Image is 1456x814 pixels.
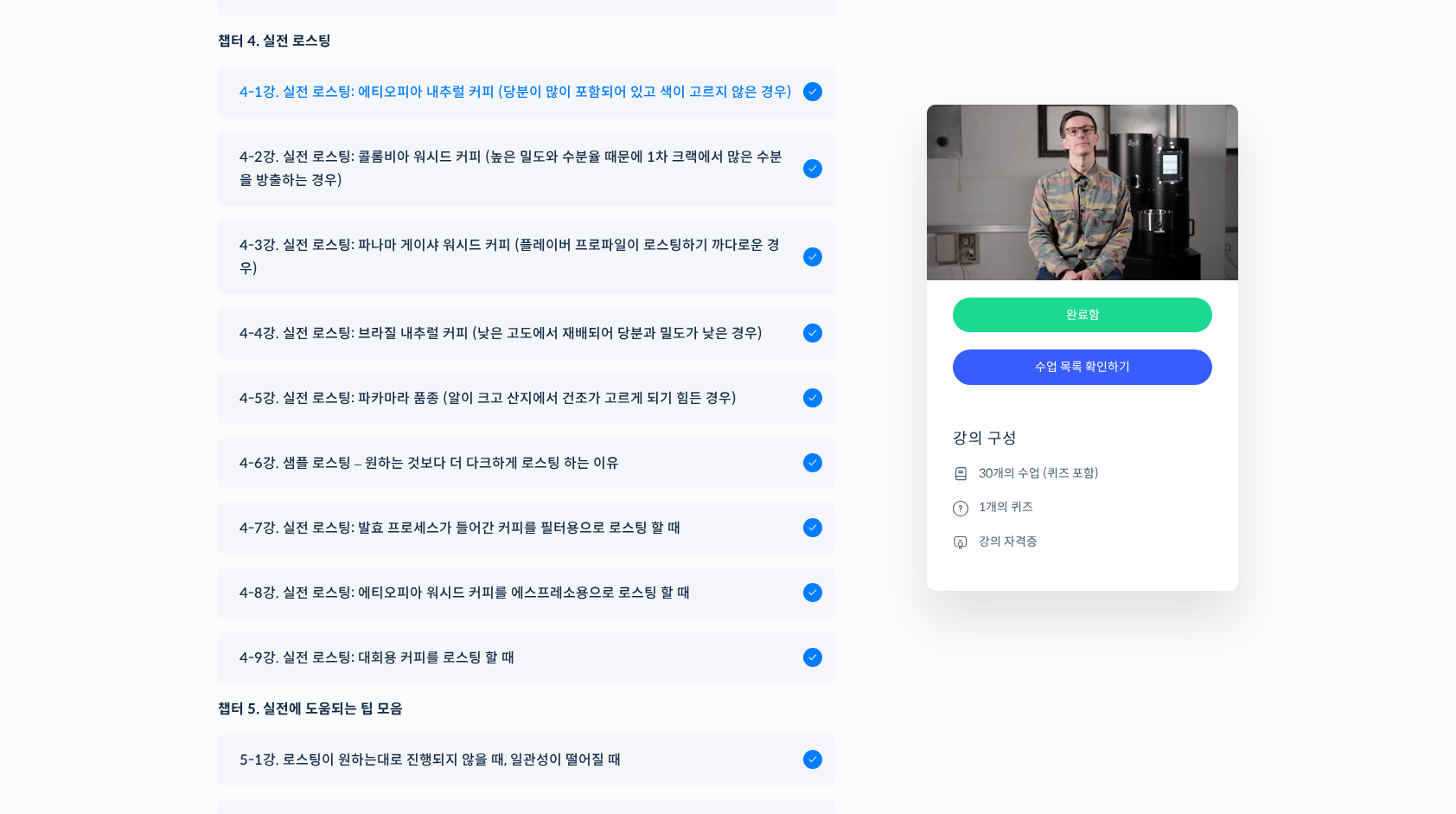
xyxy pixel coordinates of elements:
[239,80,792,104] span: 4-1강. 실전 로스팅: 에티오피아 내추럴 커피 (당분이 많이 포함되어 있고 색이 고르지 않은 경우)
[239,145,795,192] span: 4-2강. 실전 로스팅: 콜롬비아 워시드 커피 (높은 밀도와 수분율 때문에 1차 크랙에서 많은 수분을 방출하는 경우)
[239,234,795,280] span: 4-3강. 실전 로스팅: 파나마 게이샤 워시드 커피 (플레이버 프로파일이 로스팅하기 까다로운 경우)
[223,548,332,592] a: 설정
[231,387,822,410] a: 4-5강. 실전 로스팅: 파카마라 품종 (알이 크고 산지에서 건조가 고르게 되기 힘든 경우)
[231,646,822,670] a: 4-9강. 실전 로스팅: 대회용 커피를 로스팅 할 때
[239,387,737,410] span: 4-5강. 실전 로스팅: 파카마라 품종 (알이 크고 산지에서 건조가 고르게 되기 힘든 경우)
[231,748,822,772] a: 5-1강. 로스팅이 원하는대로 진행되지 않을 때, 일관성이 떨어질 때
[231,322,822,345] a: 4-4강. 실전 로스팅: 브라질 내추럴 커피 (낮은 고도에서 재배되어 당분과 밀도가 낮은 경우)
[231,234,822,280] a: 4-3강. 실전 로스팅: 파나마 게이샤 워시드 커피 (플레이버 프로파일이 로스팅하기 까다로운 경우)
[158,575,179,589] span: 대화
[953,531,1212,552] li: 강의 자격증
[114,548,223,592] a: 대화
[5,548,114,592] a: 홈
[231,452,822,475] a: 4-6강. 샘플 로스팅 – 원하는 것보다 더 다크하게 로스팅 하는 이유
[239,516,680,540] span: 4-7강. 실전 로스팅: 발효 프로세스가 들어간 커피를 필터용으로 로스팅 할 때
[218,697,835,721] div: 챕터 5. 실전에 도움되는 팁 모음
[953,349,1212,385] a: 수업 목록 확인하기
[54,574,65,588] span: 홈
[239,322,763,345] span: 4-4강. 실전 로스팅: 브라질 내추럴 커피 (낮은 고도에서 재배되어 당분과 밀도가 낮은 경우)
[239,646,514,670] span: 4-9강. 실전 로스팅: 대회용 커피를 로스팅 할 때
[231,145,822,192] a: 4-2강. 실전 로스팅: 콜롬비아 워시드 커피 (높은 밀도와 수분율 때문에 1차 크랙에서 많은 수분을 방출하는 경우)
[239,452,619,475] span: 4-6강. 샘플 로스팅 – 원하는 것보다 더 다크하게 로스팅 하는 이유
[953,497,1212,518] li: 1개의 퀴즈
[231,80,822,104] a: 4-1강. 실전 로스팅: 에티오피아 내추럴 커피 (당분이 많이 포함되어 있고 색이 고르지 않은 경우)
[239,748,621,772] span: 5-1강. 로스팅이 원하는대로 진행되지 않을 때, 일관성이 떨어질 때
[953,428,1212,463] h4: 강의 구성
[231,581,822,605] a: 4-8강. 실전 로스팅: 에티오피아 워시드 커피를 에스프레소용으로 로스팅 할 때
[267,574,288,588] span: 설정
[231,516,822,540] a: 4-7강. 실전 로스팅: 발효 프로세스가 들어간 커피를 필터용으로 로스팅 할 때
[239,581,690,605] span: 4-8강. 실전 로스팅: 에티오피아 워시드 커피를 에스프레소용으로 로스팅 할 때
[218,29,835,53] div: 챕터 4. 실전 로스팅
[953,298,1212,333] div: 완료함
[953,463,1212,484] li: 30개의 수업 (퀴즈 포함)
